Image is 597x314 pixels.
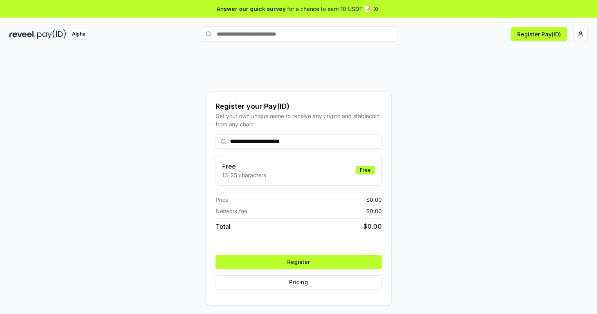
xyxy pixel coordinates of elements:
[9,29,36,39] img: reveel_dark
[222,161,266,171] h3: Free
[363,222,382,231] span: $ 0.00
[366,196,382,204] span: $ 0.00
[216,101,382,112] div: Register your Pay(ID)
[216,275,382,289] button: Pricing
[216,222,230,231] span: Total
[511,27,567,41] button: Register Pay(ID)
[287,5,371,13] span: for a chance to earn 10 USDT 📝
[216,112,382,128] div: Get your own unique name to receive any crypto and stablecoin, from any chain
[68,29,90,39] div: Alpha
[366,207,382,215] span: $ 0.00
[216,207,247,215] span: Network fee
[216,255,382,269] button: Register
[37,29,66,39] img: pay_id
[222,171,266,179] p: 13-25 characters
[216,196,228,204] span: Price
[217,5,286,13] span: Answer our quick survey
[356,166,375,174] div: Free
